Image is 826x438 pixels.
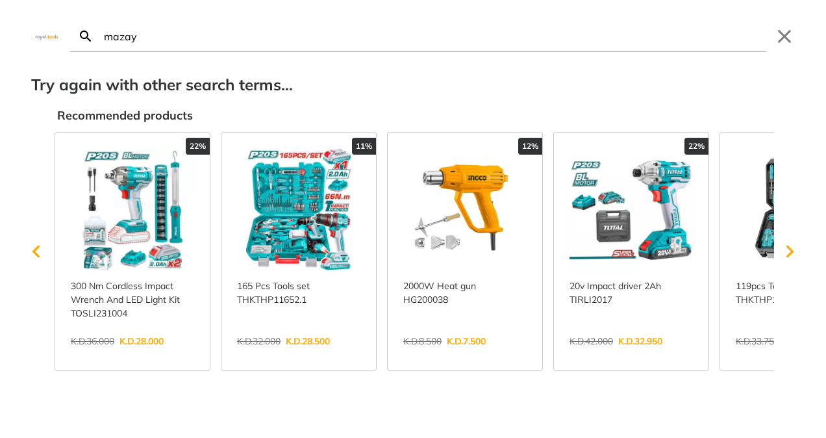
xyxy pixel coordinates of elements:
img: Close [31,33,62,39]
div: Try again with other search terms… [31,73,795,96]
svg: Scroll right [777,238,803,264]
button: Close [774,26,795,47]
div: Recommended products [57,107,795,124]
svg: Scroll left [23,238,49,264]
input: Search… [101,21,766,51]
div: 22% [684,138,708,155]
div: 11% [352,138,376,155]
div: 12% [518,138,542,155]
div: 22% [186,138,210,155]
svg: Search [78,29,94,44]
